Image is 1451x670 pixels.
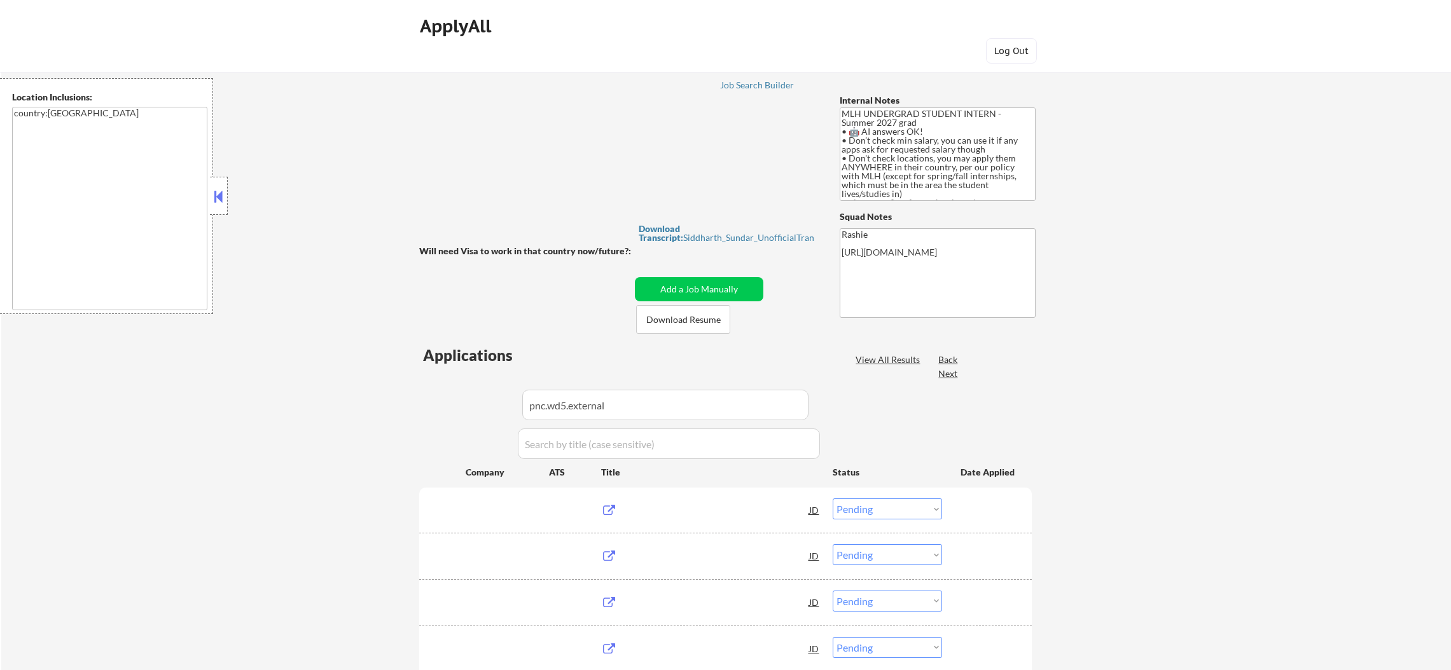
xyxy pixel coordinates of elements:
[840,94,1036,107] div: Internal Notes
[419,245,631,256] strong: Will need Visa to work in that country now/future?:
[808,591,821,613] div: JD
[938,353,959,366] div: Back
[636,305,730,334] button: Download Resume
[833,460,942,483] div: Status
[720,81,795,90] div: Job Search Builder
[639,224,816,242] a: Download Transcript:Siddharth_Sundar_UnofficialTranscript.pdf
[840,210,1036,223] div: Squad Notes
[549,466,601,479] div: ATS
[856,353,924,366] div: View All Results
[639,224,816,251] div: Siddharth_Sundar_UnofficialTranscript.pdf
[639,223,683,243] strong: Download Transcript:
[420,15,495,37] div: ApplyAll
[938,367,959,380] div: Next
[808,637,821,660] div: JD
[635,277,763,301] button: Add a Job Manually
[601,466,821,479] div: Title
[808,498,821,521] div: JD
[522,390,809,420] input: Search by company (case sensitive)
[961,466,1017,479] div: Date Applied
[466,466,549,479] div: Company
[720,80,795,93] a: Job Search Builder
[12,91,208,104] div: Location Inclusions:
[518,428,820,459] input: Search by title (case sensitive)
[986,38,1037,64] button: Log Out
[808,544,821,567] div: JD
[423,348,549,363] div: Applications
